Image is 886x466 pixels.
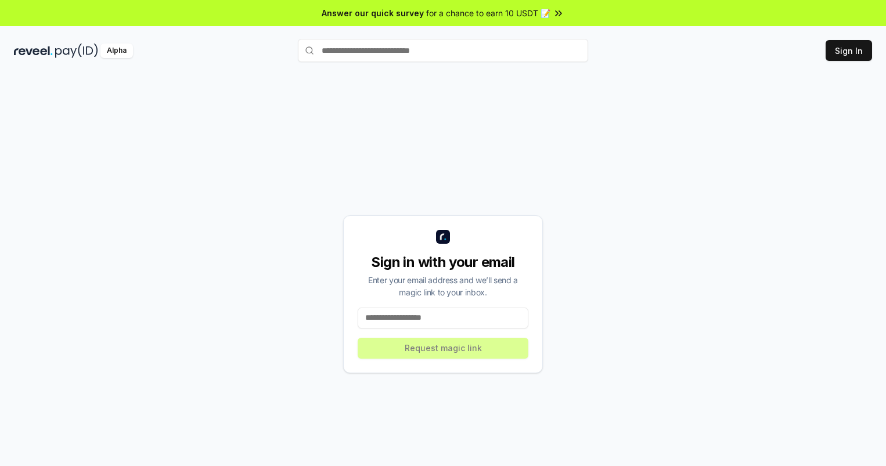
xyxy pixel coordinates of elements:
img: logo_small [436,230,450,244]
button: Sign In [826,40,872,61]
div: Alpha [100,44,133,58]
span: Answer our quick survey [322,7,424,19]
div: Enter your email address and we’ll send a magic link to your inbox. [358,274,528,298]
span: for a chance to earn 10 USDT 📝 [426,7,550,19]
img: pay_id [55,44,98,58]
div: Sign in with your email [358,253,528,272]
img: reveel_dark [14,44,53,58]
